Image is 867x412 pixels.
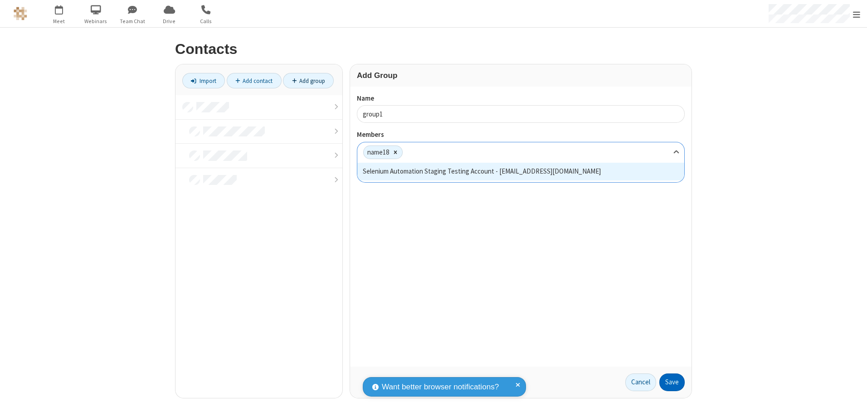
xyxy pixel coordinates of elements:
a: Add contact [227,73,282,88]
input: Name [357,105,685,123]
a: Add group [283,73,334,88]
span: Want better browser notifications? [382,381,499,393]
h3: Add Group [357,71,685,80]
span: Webinars [79,17,113,25]
label: Name [357,93,685,104]
a: Import [182,73,225,88]
span: Meet [42,17,76,25]
div: name18 [364,146,389,159]
label: Members [357,130,685,140]
span: Drive [152,17,186,25]
h2: Contacts [175,41,692,57]
span: Team Chat [116,17,150,25]
a: Cancel [625,373,656,392]
img: QA Selenium DO NOT DELETE OR CHANGE [14,7,27,20]
div: Selenium Automation Staging Testing Account - [EMAIL_ADDRESS][DOMAIN_NAME] [357,163,684,180]
button: Save [659,373,685,392]
span: Calls [189,17,223,25]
